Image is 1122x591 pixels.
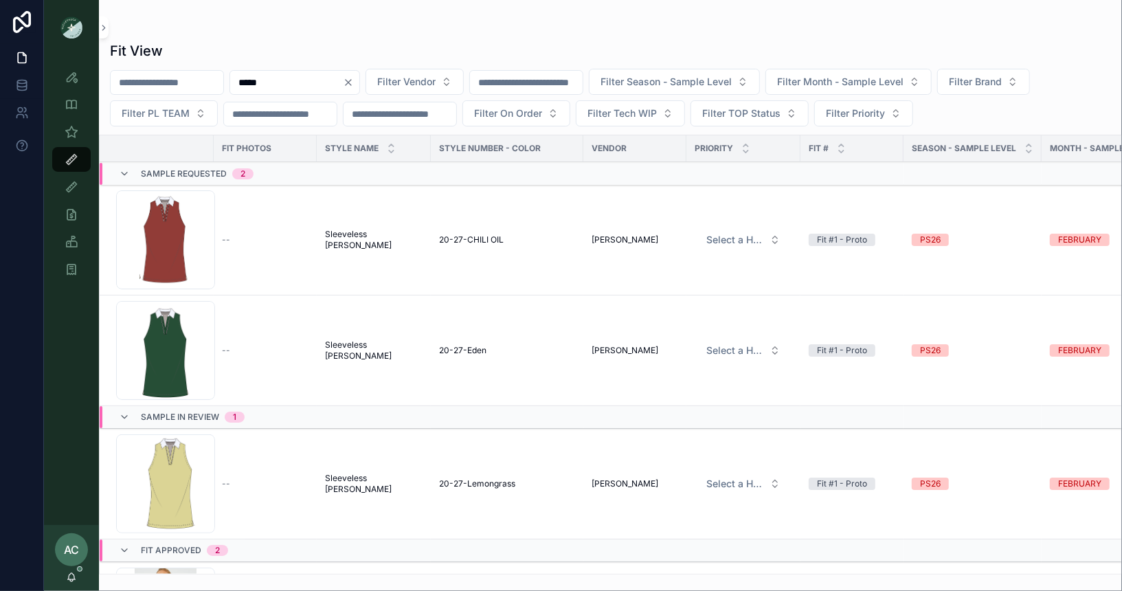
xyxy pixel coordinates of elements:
a: [PERSON_NAME] [592,234,678,245]
button: Select Button [110,100,218,126]
div: Fit #1 - Proto [817,344,867,357]
span: Select a HP FIT LEVEL [706,344,764,357]
span: [PERSON_NAME] [592,345,658,356]
span: Season - Sample Level [912,143,1016,154]
div: 1 [233,412,236,423]
span: Filter Month - Sample Level [777,75,904,89]
a: PS26 [912,478,1033,490]
span: Filter TOP Status [702,107,781,120]
span: Select a HP FIT LEVEL [706,233,764,247]
span: PRIORITY [695,143,733,154]
button: Select Button [695,227,792,252]
span: Filter PL TEAM [122,107,190,120]
span: Filter Season - Sample Level [601,75,732,89]
a: -- [222,234,308,245]
button: Select Button [576,100,685,126]
div: FEBRUARY [1058,344,1101,357]
span: 20-27-Eden [439,345,486,356]
button: Clear [343,77,359,88]
button: Select Button [691,100,809,126]
a: Sleeveless [PERSON_NAME] [325,473,423,495]
a: 20-27-Eden [439,345,575,356]
span: Filter Priority [826,107,885,120]
button: Select Button [937,69,1030,95]
div: PS26 [920,234,941,246]
span: Select a HP FIT LEVEL [706,477,764,491]
a: Sleeveless [PERSON_NAME] [325,229,423,251]
span: -- [222,345,230,356]
div: FEBRUARY [1058,478,1101,490]
a: Select Button [695,471,792,497]
span: Style Number - Color [439,143,541,154]
div: scrollable content [44,55,99,300]
div: PS26 [920,344,941,357]
h1: Fit View [110,41,163,60]
span: Filter On Order [474,107,542,120]
div: PS26 [920,478,941,490]
span: -- [222,478,230,489]
a: Fit #1 - Proto [809,234,895,246]
a: [PERSON_NAME] [592,478,678,489]
button: Select Button [462,100,570,126]
span: [PERSON_NAME] [592,478,658,489]
a: -- [222,345,308,356]
a: Sleeveless [PERSON_NAME] [325,339,423,361]
img: App logo [60,16,82,38]
span: Fit # [809,143,829,154]
span: AC [64,542,79,558]
span: -- [222,234,230,245]
span: STYLE NAME [325,143,379,154]
a: 20-27-CHILI OIL [439,234,575,245]
span: Sample Requested [141,169,227,180]
span: Fit Photos [222,143,271,154]
a: Select Button [695,227,792,253]
button: Select Button [695,471,792,496]
a: Select Button [695,337,792,364]
a: [PERSON_NAME] [592,345,678,356]
button: Select Button [765,69,932,95]
span: Sample In Review [141,412,219,423]
a: Fit #1 - Proto [809,478,895,490]
span: Fit Approved [141,545,201,556]
button: Select Button [814,100,913,126]
a: PS26 [912,234,1033,246]
span: Vendor [592,143,627,154]
a: Fit #1 - Proto [809,344,895,357]
span: Filter Brand [949,75,1002,89]
button: Select Button [695,338,792,363]
span: [PERSON_NAME] [592,234,658,245]
span: Filter Vendor [377,75,436,89]
div: Fit #1 - Proto [817,234,867,246]
a: -- [222,478,308,489]
div: 2 [215,545,220,556]
span: Filter Tech WIP [587,107,657,120]
button: Select Button [589,69,760,95]
div: FEBRUARY [1058,234,1101,246]
button: Select Button [366,69,464,95]
span: 20-27-Lemongrass [439,478,515,489]
span: 20-27-CHILI OIL [439,234,504,245]
a: PS26 [912,344,1033,357]
a: 20-27-Lemongrass [439,478,575,489]
div: Fit #1 - Proto [817,478,867,490]
div: 2 [240,169,245,180]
